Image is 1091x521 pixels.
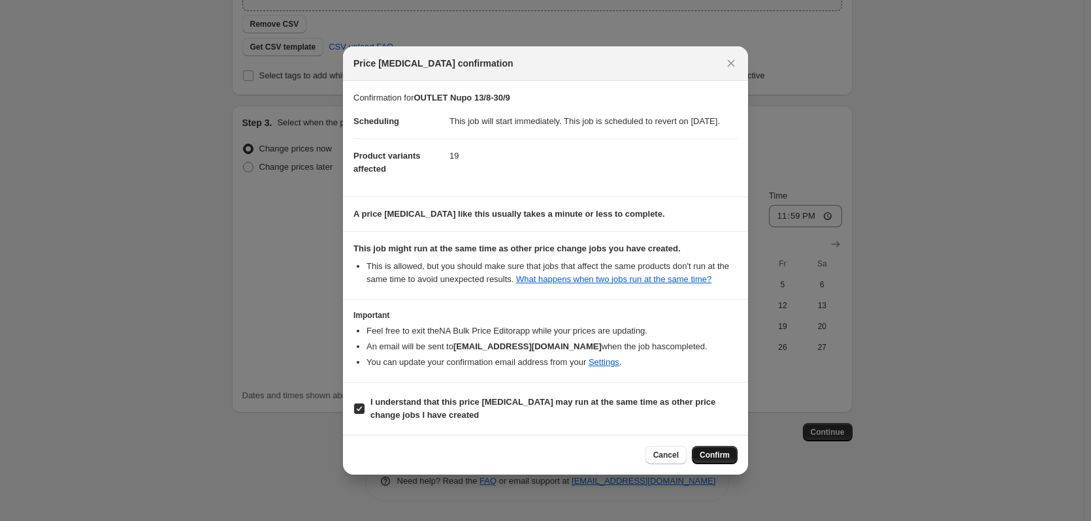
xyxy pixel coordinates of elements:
[516,274,711,284] a: What happens when two jobs run at the same time?
[449,104,738,138] dd: This job will start immediately. This job is scheduled to revert on [DATE].
[453,341,602,351] b: [EMAIL_ADDRESS][DOMAIN_NAME]
[645,446,687,464] button: Cancel
[692,446,738,464] button: Confirm
[366,324,738,338] li: Feel free to exit the NA Bulk Price Editor app while your prices are updating.
[353,91,738,104] p: Confirmation for
[653,450,679,460] span: Cancel
[370,397,715,420] b: I understand that this price [MEDICAL_DATA] may run at the same time as other price change jobs I...
[366,356,738,369] li: You can update your confirmation email address from your .
[414,93,510,103] b: OUTLET Nupo 13/8-30/9
[353,116,399,126] span: Scheduling
[353,151,421,174] span: Product variants affected
[366,260,738,286] li: This is allowed, but you should make sure that jobs that affect the same products don ' t run at ...
[449,138,738,173] dd: 19
[366,340,738,353] li: An email will be sent to when the job has completed .
[353,310,738,321] h3: Important
[700,450,730,460] span: Confirm
[589,357,619,367] a: Settings
[353,244,681,253] b: This job might run at the same time as other price change jobs you have created.
[353,209,665,219] b: A price [MEDICAL_DATA] like this usually takes a minute or less to complete.
[722,54,740,72] button: Close
[353,57,513,70] span: Price [MEDICAL_DATA] confirmation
